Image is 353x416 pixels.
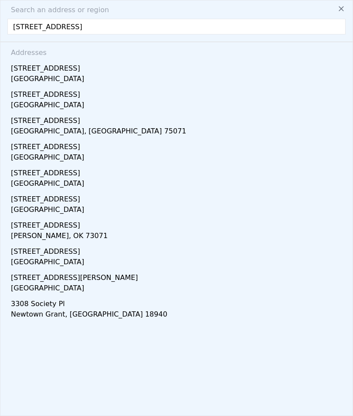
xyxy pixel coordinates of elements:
[11,86,346,100] div: [STREET_ADDRESS]
[11,74,346,86] div: [GEOGRAPHIC_DATA]
[11,217,346,231] div: [STREET_ADDRESS]
[11,100,346,112] div: [GEOGRAPHIC_DATA]
[11,191,346,205] div: [STREET_ADDRESS]
[11,112,346,126] div: [STREET_ADDRESS]
[11,138,346,152] div: [STREET_ADDRESS]
[11,231,346,243] div: [PERSON_NAME], OK 73071
[11,269,346,283] div: [STREET_ADDRESS][PERSON_NAME]
[11,152,346,164] div: [GEOGRAPHIC_DATA]
[11,205,346,217] div: [GEOGRAPHIC_DATA]
[11,283,346,295] div: [GEOGRAPHIC_DATA]
[11,178,346,191] div: [GEOGRAPHIC_DATA]
[11,257,346,269] div: [GEOGRAPHIC_DATA]
[11,243,346,257] div: [STREET_ADDRESS]
[4,5,109,15] span: Search an address or region
[11,295,346,309] div: 3308 Society Pl
[11,60,346,74] div: [STREET_ADDRESS]
[11,164,346,178] div: [STREET_ADDRESS]
[7,42,346,60] div: Addresses
[11,309,346,321] div: Newtown Grant, [GEOGRAPHIC_DATA] 18940
[11,126,346,138] div: [GEOGRAPHIC_DATA], [GEOGRAPHIC_DATA] 75071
